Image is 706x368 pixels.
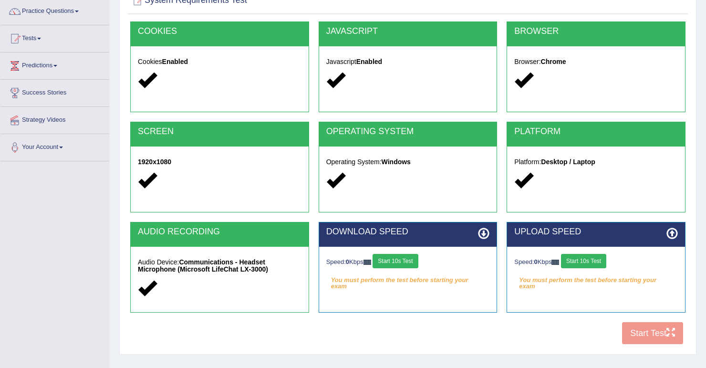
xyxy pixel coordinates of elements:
h5: Cookies [138,58,301,65]
div: Speed: Kbps [514,254,678,271]
strong: Enabled [356,58,382,65]
strong: Communications - Headset Microphone (Microsoft LifeChat LX-3000) [138,258,268,273]
a: Predictions [0,53,109,76]
strong: Enabled [162,58,188,65]
strong: Desktop / Laptop [541,158,595,166]
h2: PLATFORM [514,127,678,137]
strong: Chrome [541,58,566,65]
h2: COOKIES [138,27,301,36]
h5: Javascript [326,58,490,65]
em: You must perform the test before starting your exam [326,273,490,287]
h2: UPLOAD SPEED [514,227,678,237]
h5: Operating System: [326,158,490,166]
h2: SCREEN [138,127,301,137]
h5: Platform: [514,158,678,166]
em: You must perform the test before starting your exam [514,273,678,287]
button: Start 10s Test [373,254,418,268]
h2: JAVASCRIPT [326,27,490,36]
h5: Browser: [514,58,678,65]
img: ajax-loader-fb-connection.gif [551,260,559,265]
h2: AUDIO RECORDING [138,227,301,237]
h2: DOWNLOAD SPEED [326,227,490,237]
strong: 1920x1080 [138,158,171,166]
a: Tests [0,25,109,49]
a: Your Account [0,134,109,158]
strong: 0 [346,258,349,265]
strong: Windows [382,158,411,166]
h5: Audio Device: [138,259,301,273]
a: Success Stories [0,80,109,104]
h2: BROWSER [514,27,678,36]
button: Start 10s Test [561,254,606,268]
div: Speed: Kbps [326,254,490,271]
a: Strategy Videos [0,107,109,131]
strong: 0 [534,258,538,265]
img: ajax-loader-fb-connection.gif [363,260,371,265]
h2: OPERATING SYSTEM [326,127,490,137]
